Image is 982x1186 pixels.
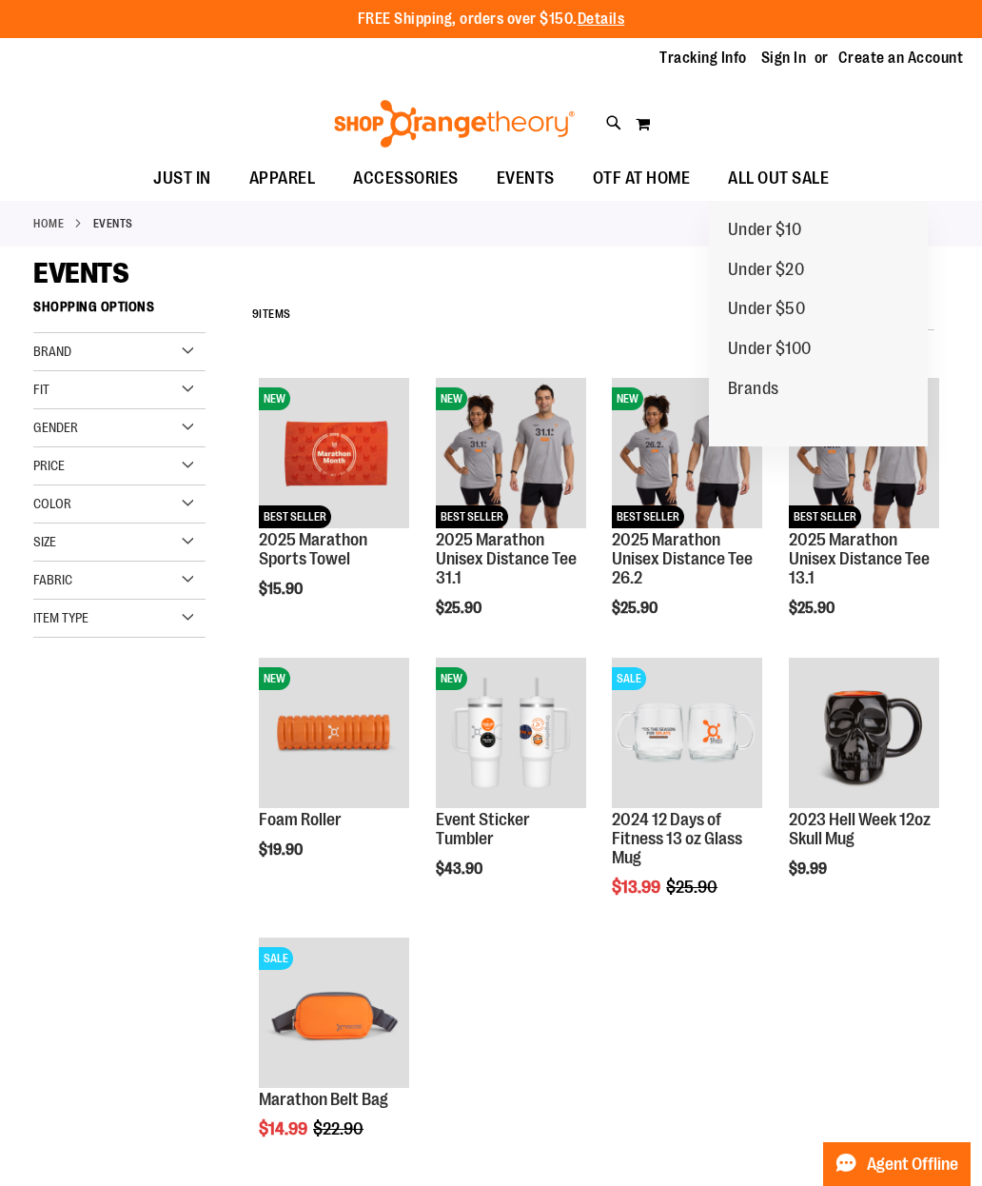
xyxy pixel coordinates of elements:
[789,810,931,848] a: 2023 Hell Week 12oz Skull Mug
[789,378,939,531] a: 2025 Marathon Unisex Distance Tee 13.1NEWBEST SELLER
[612,878,663,897] span: $13.99
[249,648,419,907] div: product
[602,368,772,665] div: product
[789,860,830,878] span: $9.99
[612,530,753,587] a: 2025 Marathon Unisex Distance Tee 26.2
[659,48,747,69] a: Tracking Info
[436,658,586,808] img: OTF 40 oz. Sticker Tumbler
[789,658,939,811] a: Product image for Hell Week 12oz Skull Mug
[612,658,762,808] img: Main image of 2024 12 Days of Fitness 13 oz Glass Mug
[259,1119,310,1138] span: $14.99
[612,810,742,867] a: 2024 12 Days of Fitness 13 oz Glass Mug
[612,600,660,617] span: $25.90
[436,387,467,410] span: NEW
[728,260,805,284] span: Under $20
[612,378,762,528] img: 2025 Marathon Unisex Distance Tee 26.2
[259,378,409,531] a: 2025 Marathon Sports TowelNEWBEST SELLER
[252,300,291,329] h2: Items
[33,344,71,359] span: Brand
[779,648,949,926] div: product
[728,157,829,200] span: ALL OUT SALE
[259,938,409,1091] a: Marathon Belt BagSALE
[436,530,577,587] a: 2025 Marathon Unisex Distance Tee 31.1
[93,215,133,232] strong: EVENTS
[33,420,78,435] span: Gender
[666,878,720,897] span: $25.90
[33,496,71,511] span: Color
[436,600,484,617] span: $25.90
[252,307,260,321] span: 9
[838,48,964,69] a: Create an Account
[612,667,646,690] span: SALE
[33,534,56,549] span: Size
[259,938,409,1088] img: Marathon Belt Bag
[779,368,949,665] div: product
[33,572,72,587] span: Fabric
[602,648,772,945] div: product
[612,505,684,528] span: BEST SELLER
[259,1090,388,1109] a: Marathon Belt Bag
[249,368,419,646] div: product
[436,505,508,528] span: BEST SELLER
[436,378,586,531] a: 2025 Marathon Unisex Distance Tee 31.1NEWBEST SELLER
[436,658,586,811] a: OTF 40 oz. Sticker TumblerNEW
[612,387,643,410] span: NEW
[33,610,88,625] span: Item Type
[358,9,625,30] p: FREE Shipping, orders over $150.
[436,810,530,848] a: Event Sticker Tumbler
[436,667,467,690] span: NEW
[761,48,807,69] a: Sign In
[789,505,861,528] span: BEST SELLER
[353,157,459,200] span: ACCESSORIES
[426,648,596,926] div: product
[313,1119,366,1138] span: $22.90
[436,378,586,528] img: 2025 Marathon Unisex Distance Tee 31.1
[259,530,367,568] a: 2025 Marathon Sports Towel
[259,810,342,829] a: Foam Roller
[259,505,331,528] span: BEST SELLER
[612,658,762,811] a: Main image of 2024 12 Days of Fitness 13 oz Glass MugSALE
[259,387,290,410] span: NEW
[259,581,305,598] span: $15.90
[593,157,691,200] span: OTF AT HOME
[33,290,206,333] strong: Shopping Options
[33,257,128,289] span: EVENTS
[789,600,837,617] span: $25.90
[331,100,578,148] img: Shop Orangetheory
[578,10,625,28] a: Details
[259,658,409,808] img: Foam Roller
[728,220,802,244] span: Under $10
[436,860,485,878] span: $43.90
[426,368,596,665] div: product
[789,530,930,587] a: 2025 Marathon Unisex Distance Tee 13.1
[789,658,939,808] img: Product image for Hell Week 12oz Skull Mug
[497,157,555,200] span: EVENTS
[259,947,293,970] span: SALE
[259,378,409,528] img: 2025 Marathon Sports Towel
[728,379,779,403] span: Brands
[259,658,409,811] a: Foam RollerNEW
[823,1142,971,1186] button: Agent Offline
[249,157,316,200] span: APPAREL
[867,1156,958,1174] span: Agent Offline
[33,458,65,473] span: Price
[33,382,49,397] span: Fit
[728,299,806,323] span: Under $50
[259,667,290,690] span: NEW
[789,378,939,528] img: 2025 Marathon Unisex Distance Tee 13.1
[153,157,211,200] span: JUST IN
[33,215,64,232] a: Home
[612,378,762,531] a: 2025 Marathon Unisex Distance Tee 26.2NEWBEST SELLER
[728,339,812,363] span: Under $100
[259,841,305,859] span: $19.90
